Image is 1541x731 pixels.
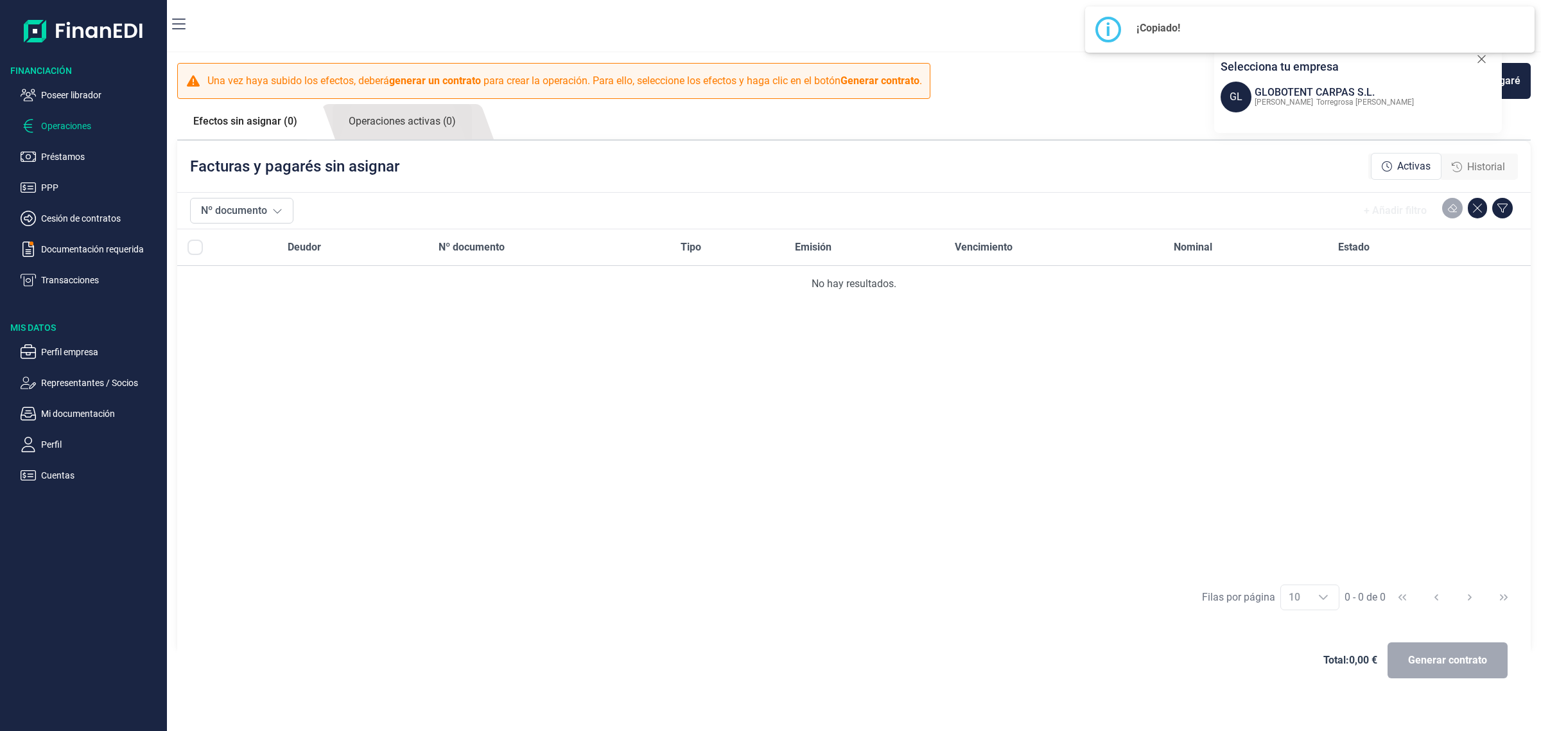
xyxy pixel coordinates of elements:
span: Historial [1467,159,1505,175]
p: Selecciona tu empresa [1221,58,1339,75]
span: [PERSON_NAME] [1255,98,1313,107]
p: Poseer librador [41,87,162,103]
span: Vencimiento [955,240,1013,255]
span: 0 - 0 de 0 [1345,592,1386,603]
button: Nº documento [190,198,293,224]
button: Perfil empresa [21,344,162,360]
div: i [1106,19,1111,40]
button: Cuentas [21,468,162,483]
p: Transacciones [41,272,162,288]
p: Facturas y pagarés sin asignar [190,156,399,177]
span: Nº documento [439,240,505,255]
div: Choose [1308,585,1339,610]
button: Cesión de contratos [21,211,162,226]
button: Documentación requerida [21,242,162,257]
button: First Page [1387,582,1418,613]
h2: ¡Copiado! [1136,22,1514,34]
p: Perfil [41,437,162,452]
button: Perfil [21,437,162,452]
p: Representantes / Socios [41,375,162,391]
span: Deudor [288,240,321,255]
a: Efectos sin asignar (0) [177,104,313,139]
p: Cuentas [41,468,162,483]
span: Tipo [681,240,701,255]
button: Operaciones [21,118,162,134]
div: All items unselected [187,240,203,255]
p: Operaciones [41,118,162,134]
button: Next Page [1454,582,1485,613]
span: Total: 0,00 € [1323,653,1377,668]
span: Torregrosa [PERSON_NAME] [1316,98,1414,107]
p: Cesión de contratos [41,211,162,226]
div: Historial [1441,154,1515,180]
b: Generar contrato [840,75,919,87]
b: generar un contrato [389,75,481,87]
span: Activas [1397,159,1431,174]
button: Last Page [1488,582,1519,613]
p: PPP [41,180,162,195]
p: Préstamos [41,149,162,164]
button: PPP [21,180,162,195]
div: Filas por página [1202,590,1275,605]
p: Una vez haya subido los efectos, deberá para crear la operación. Para ello, seleccione los efecto... [207,73,922,89]
span: GL [1221,82,1251,112]
div: GLOBOTENT CARPAS S.L. [1255,85,1414,100]
img: Logo de aplicación [24,10,144,51]
p: Documentación requerida [41,242,162,257]
button: Previous Page [1421,582,1452,613]
button: Transacciones [21,272,162,288]
div: No hay resultados. [187,276,1520,292]
p: Mi documentación [41,406,162,421]
span: Estado [1338,240,1370,255]
span: Emisión [795,240,831,255]
button: Representantes / Socios [21,375,162,391]
a: Operaciones activas (0) [333,104,472,139]
button: Poseer librador [21,87,162,103]
p: Perfil empresa [41,344,162,360]
button: Mi documentación [21,406,162,421]
div: Activas [1371,153,1441,180]
button: Préstamos [21,149,162,164]
span: Nominal [1174,240,1212,255]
